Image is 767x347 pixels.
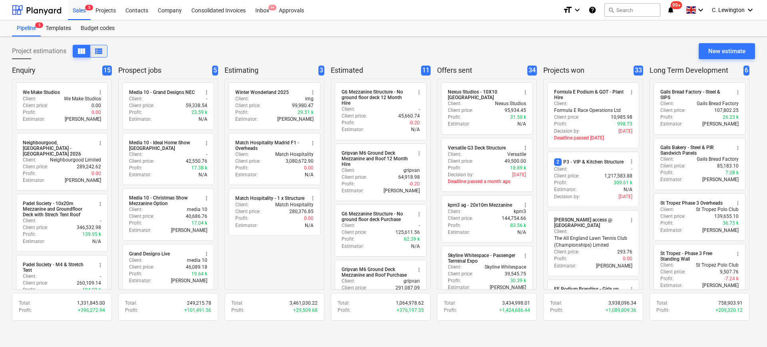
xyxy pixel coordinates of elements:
p: Profit : [554,179,567,186]
a: Budget codes [76,20,119,36]
p: Client price : [660,107,686,114]
span: more_vert [522,202,529,208]
div: Media 10 - Christmas Show Mezzanine Option [129,195,199,206]
p: Client : [660,262,674,269]
p: Client : [448,151,461,158]
p: 64,918.98 [398,174,420,181]
a: Pipeline5 [12,20,41,36]
p: Client : [129,206,143,213]
div: Gripvan M6 Ground Deck Mezzanine and Roof Purchase [342,267,411,278]
p: Enquiry [12,66,99,76]
p: Profit : [235,165,248,172]
p: Client price : [129,102,154,109]
p: Client : [342,222,355,229]
p: Client : [554,100,568,107]
p: Client price : [554,249,579,255]
p: Versatile [507,151,526,158]
p: 260,109.14 [77,280,101,287]
p: The All England Lawn Tennis Club (Championships) Limited [554,235,632,249]
p: Profit : [448,277,461,284]
div: Gails Bread Factory - Steel & SIPS [660,89,730,100]
p: media 10 [187,206,207,213]
p: Profit : [342,236,355,243]
p: Match Hospitality [275,151,314,158]
p: Estimating [225,66,315,76]
p: - [206,151,207,158]
p: Client price : [235,102,260,109]
span: more_vert [735,89,741,96]
p: Neighbourgood Limited [50,157,101,164]
i: keyboard_arrow_down [572,5,582,15]
p: 26.23 k [723,114,739,121]
p: St Tropez Polo Club [696,262,739,269]
p: - [206,96,207,102]
p: Profit : [342,120,355,126]
div: Neighbourgood, [GEOGRAPHIC_DATA] - [GEOGRAPHIC_DATA] 2026 [23,140,92,157]
p: [PERSON_NAME] [702,282,739,289]
p: Client price : [235,158,260,165]
p: We Make Studios [64,96,101,102]
p: Long Term Development [650,66,740,76]
span: more_vert [735,145,741,151]
i: notifications [667,5,675,15]
p: Decision by : [554,193,580,200]
p: Projects won [543,66,630,76]
p: Client : [342,167,355,174]
p: N/A [411,126,420,133]
p: [DATE] [512,172,526,178]
span: more_vert [416,89,422,96]
span: more_vert [203,195,210,201]
p: Estimator : [23,238,45,245]
p: Client price : [448,158,473,165]
span: more_vert [203,140,210,146]
p: Estimator : [23,177,45,184]
p: N/A [199,116,207,123]
div: Project estimations [12,45,107,58]
p: Estimator : [129,227,151,234]
iframe: Chat Widget [727,309,767,347]
p: Client : [129,96,143,102]
div: P3 - VIP & Kitchen Structure [554,158,624,166]
p: - [631,166,632,173]
p: - [100,217,101,224]
span: more_vert [310,140,316,146]
p: Client price : [448,271,473,277]
span: more_vert [97,201,103,207]
p: 36.73 k [723,220,739,227]
span: 34 [527,66,537,76]
p: Client price : [554,114,579,121]
p: Estimator : [342,126,364,133]
span: more_vert [628,158,635,165]
p: N/A [305,172,314,178]
p: Profit : [660,220,674,227]
p: Estimator : [660,176,683,183]
p: [PERSON_NAME] [702,176,739,183]
p: Profit : [129,109,142,116]
p: Estimator : [129,172,151,178]
span: search [608,7,614,13]
div: Pipeline [12,20,41,36]
p: 19.64 k [191,271,207,277]
p: Client : [554,228,568,235]
p: 29.51 k [298,109,314,116]
p: media 10 [187,257,207,264]
div: Padel Society - 10x20m Mezzanine and Groundfloor Deck with Strech Tent Roof [23,201,92,217]
p: 139,655.10 [714,213,739,220]
span: more_vert [522,145,529,151]
p: 49,500.00 [505,158,526,165]
p: Profit : [448,222,461,229]
p: Client : [660,100,674,107]
p: Estimator : [448,121,470,128]
div: G6 Mezzanine Structure - No ground floor deck Purchase [342,211,411,222]
span: more_vert [203,251,210,257]
p: Client price : [448,215,473,222]
p: Estimator : [342,243,364,250]
p: 107,802.25 [714,107,739,114]
span: more_vert [97,140,103,146]
p: Client price : [660,163,686,170]
p: Profit : [129,165,142,172]
p: Client : [342,278,355,285]
p: 30.39 k [510,277,526,284]
p: N/A [92,238,101,245]
p: gripvan [403,167,420,174]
